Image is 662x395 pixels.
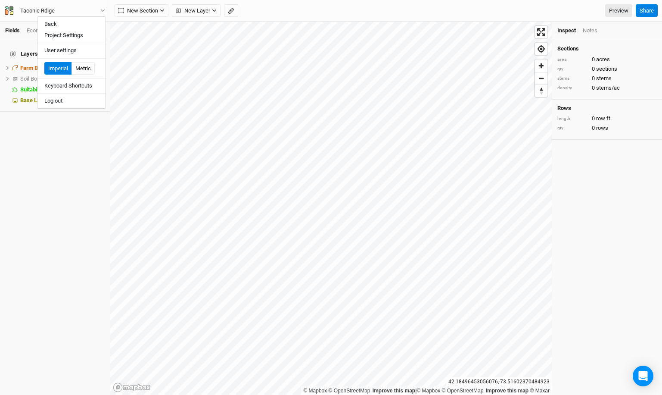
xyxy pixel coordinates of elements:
[557,66,587,72] div: qty
[535,72,547,85] button: Zoom out
[596,124,608,132] span: rows
[303,388,327,394] a: Mapbox
[71,62,95,75] button: Metric
[535,43,547,55] button: Find my location
[535,26,547,38] button: Enter fullscreen
[37,30,106,41] button: Project Settings
[442,388,484,394] a: OpenStreetMap
[37,80,106,91] button: Keyboard Shortcuts
[605,4,632,17] a: Preview
[113,382,151,392] a: Mapbox logo
[596,84,620,92] span: stems/ac
[37,19,106,30] button: Back
[20,75,105,82] div: Soil Boundaries (US)
[176,6,210,15] span: New Layer
[20,86,44,93] span: Suitability
[115,4,168,17] button: New Section
[118,6,158,15] span: New Section
[303,386,550,395] div: |
[557,75,657,82] div: 0
[557,115,657,122] div: 0
[530,388,550,394] a: Maxar
[535,60,547,72] button: Zoom in
[44,62,72,75] button: Imperial
[20,65,105,72] div: Farm Boundary
[557,84,657,92] div: 0
[636,4,658,17] button: Share
[596,115,610,122] span: row ft
[20,65,58,71] span: Farm Boundary
[20,86,105,93] div: Suitability
[557,56,657,63] div: 0
[596,75,612,82] span: stems
[486,388,528,394] a: Improve this map
[5,27,20,34] a: Fields
[557,45,657,52] h4: Sections
[557,116,587,122] div: length
[329,388,370,394] a: OpenStreetMap
[583,27,597,34] div: Notes
[535,85,547,97] span: Reset bearing to north
[596,65,617,73] span: sections
[416,388,440,394] a: Mapbox
[110,22,552,395] canvas: Map
[633,366,653,386] div: Open Intercom Messenger
[4,6,106,16] button: Taconic Rdige
[20,6,55,15] div: Taconic Rdige
[5,45,105,63] h4: Layers
[224,4,238,17] button: Shortcut: M
[37,95,106,107] button: Log out
[172,4,221,17] button: New Layer
[557,105,657,112] h4: Rows
[557,124,657,132] div: 0
[446,377,552,386] div: 42.18496453056076 , -73.51602370484923
[20,97,48,103] span: Base Layer
[27,27,54,34] div: Economics
[596,56,610,63] span: acres
[373,388,415,394] a: Improve this map
[20,97,105,104] div: Base Layer
[557,75,587,82] div: stems
[37,45,106,56] button: User settings
[20,75,116,82] span: Soil Boundaries ([GEOGRAPHIC_DATA])
[557,65,657,73] div: 0
[557,27,576,34] div: Inspect
[557,56,587,63] div: area
[535,85,547,97] button: Reset bearing to north
[557,85,587,91] div: density
[557,125,587,132] div: qty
